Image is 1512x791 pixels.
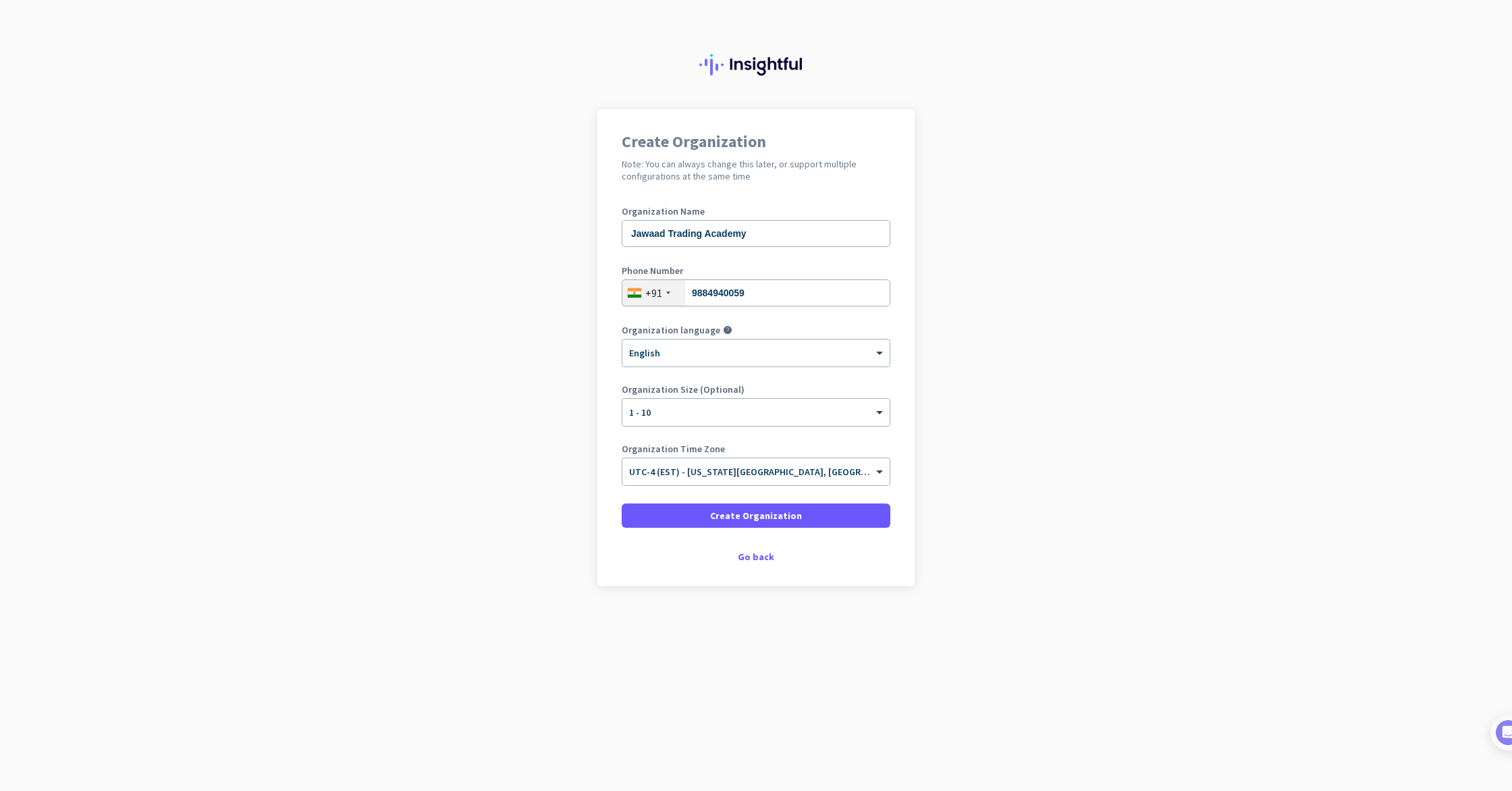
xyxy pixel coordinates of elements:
[622,158,890,182] h2: Note: You can always change this later, or support multiple configurations at the same time
[622,385,890,394] label: Organization Size (Optional)
[622,503,890,528] button: Create Organization
[622,552,890,562] div: Go back
[645,286,662,300] div: +91
[723,325,732,335] i: help
[622,134,890,150] h1: Create Organization
[622,325,720,335] label: Organization language
[699,54,813,76] img: Insightful
[710,509,802,522] span: Create Organization
[622,279,890,306] input: 74104 10123
[622,266,890,275] label: Phone Number
[622,207,890,216] label: Organization Name
[622,444,890,454] label: Organization Time Zone
[622,220,890,247] input: What is the name of your organization?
